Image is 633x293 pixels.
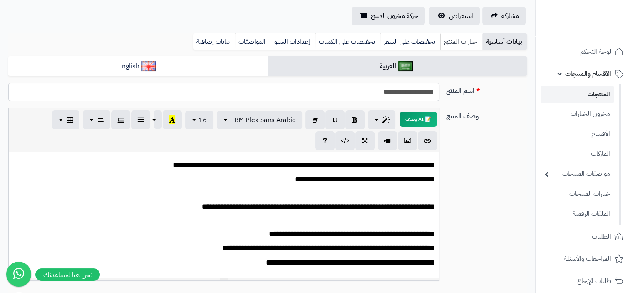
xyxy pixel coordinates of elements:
[400,112,437,127] button: 📝 AI وصف
[217,111,302,129] button: IBM Plex Sans Arabic
[380,33,440,50] a: تخفيضات على السعر
[482,33,527,50] a: بيانات أساسية
[541,227,628,247] a: الطلبات
[440,33,482,50] a: خيارات المنتج
[541,205,614,223] a: الملفات الرقمية
[541,145,614,163] a: الماركات
[482,7,526,25] a: مشاركه
[564,253,611,265] span: المراجعات والأسئلة
[541,271,628,291] a: طلبات الإرجاع
[501,11,519,21] span: مشاركه
[541,125,614,143] a: الأقسام
[541,42,628,62] a: لوحة التحكم
[565,68,611,80] span: الأقسام والمنتجات
[449,11,473,21] span: استعراض
[185,111,213,129] button: 16
[235,33,271,50] a: المواصفات
[541,249,628,269] a: المراجعات والأسئلة
[193,33,235,50] a: بيانات إضافية
[541,86,614,103] a: المنتجات
[268,56,527,77] a: العربية
[141,61,156,71] img: English
[352,7,425,25] a: حركة مخزون المنتج
[541,165,614,183] a: مواصفات المنتجات
[232,115,295,125] span: IBM Plex Sans Arabic
[541,185,614,203] a: خيارات المنتجات
[577,275,611,287] span: طلبات الإرجاع
[576,23,625,41] img: logo-2.png
[199,115,207,125] span: 16
[315,33,380,50] a: تخفيضات على الكميات
[271,33,315,50] a: إعدادات السيو
[580,46,611,58] span: لوحة التحكم
[443,83,530,96] label: اسم المنتج
[443,108,530,121] label: وصف المنتج
[8,56,268,77] a: English
[371,11,418,21] span: حركة مخزون المنتج
[592,231,611,243] span: الطلبات
[398,61,413,71] img: العربية
[429,7,480,25] a: استعراض
[541,105,614,123] a: مخزون الخيارات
